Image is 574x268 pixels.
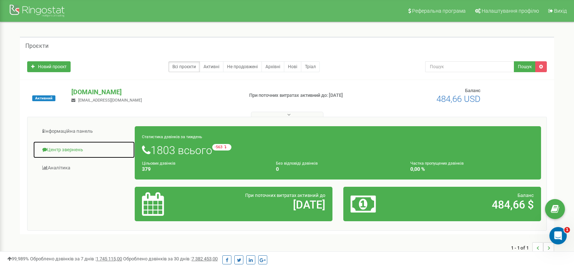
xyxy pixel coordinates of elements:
span: Реферальна програма [412,8,466,14]
h4: 379 [142,166,265,172]
span: Активний [32,95,55,101]
span: При поточних витратах активний до [245,193,325,198]
span: Баланс [518,193,534,198]
small: Без відповіді дзвінків [276,161,318,166]
span: Вихід [554,8,567,14]
span: 99,989% [7,256,29,261]
button: Пошук [514,61,536,72]
span: 1 - 1 of 1 [511,242,532,253]
h2: 484,66 $ [415,199,534,211]
u: 1 745 115,00 [96,256,122,261]
h4: 0,00 % [410,166,534,172]
span: Налаштування профілю [482,8,539,14]
a: Всі проєкти [168,61,200,72]
span: Баланс [465,88,481,93]
small: -563 [212,144,231,151]
iframe: Intercom live chat [549,227,567,244]
a: Архівні [261,61,284,72]
a: Аналiтика [33,159,135,177]
h4: 0 [276,166,399,172]
span: 1 [564,227,570,233]
small: Цільових дзвінків [142,161,175,166]
h1: 1803 всього [142,144,534,156]
span: Оброблено дзвінків за 7 днів : [30,256,122,261]
a: Центр звернень [33,141,135,159]
span: [EMAIL_ADDRESS][DOMAIN_NAME] [78,98,142,103]
small: Частка пропущених дзвінків [410,161,464,166]
a: Нові [284,61,301,72]
p: [DOMAIN_NAME] [71,87,237,97]
p: При поточних витратах активний до: [DATE] [249,92,371,99]
a: Тріал [301,61,320,72]
input: Пошук [425,61,514,72]
span: Оброблено дзвінків за 30 днів : [123,256,218,261]
span: 484,66 USD [436,94,481,104]
a: Інформаційна панель [33,123,135,140]
h5: Проєкти [25,43,49,49]
u: 7 382 453,00 [192,256,218,261]
a: Новий проєкт [27,61,71,72]
small: Статистика дзвінків за тиждень [142,135,202,139]
a: Активні [200,61,223,72]
nav: ... [511,235,554,260]
a: Не продовжені [223,61,262,72]
h2: [DATE] [206,199,325,211]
